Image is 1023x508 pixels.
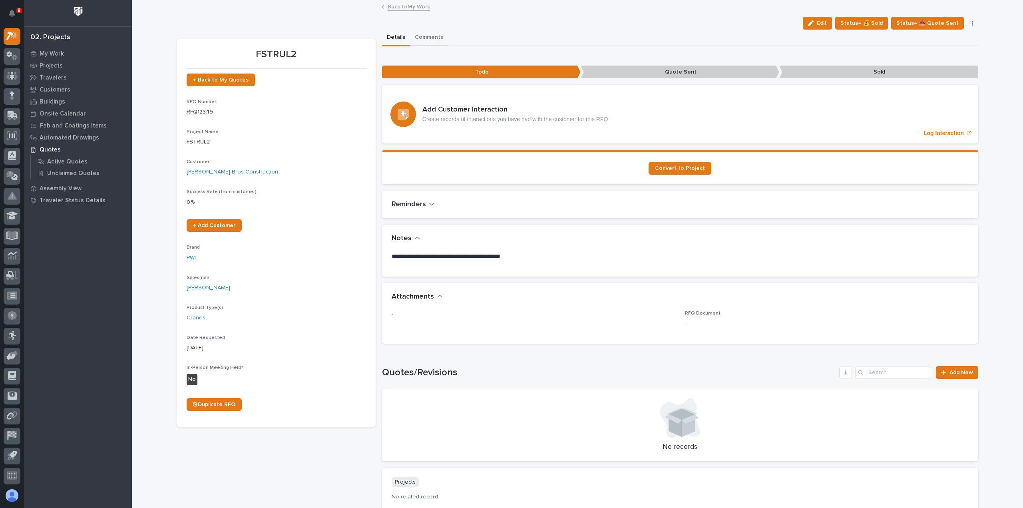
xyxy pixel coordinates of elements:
a: Unclaimed Quotes [31,167,132,179]
button: Attachments [392,293,443,301]
h3: Add Customer Interaction [422,106,608,114]
p: No records [392,443,969,452]
p: RFQ12349 [187,108,366,116]
div: Notifications9 [10,10,20,22]
p: FSTRUL2 [187,138,366,146]
span: Salesman [187,275,209,280]
a: Back toMy Work [388,2,430,11]
a: Automated Drawings [24,131,132,143]
span: RFQ Document [685,311,720,316]
div: No [187,374,197,385]
button: Comments [410,30,448,46]
p: Quotes [40,146,61,153]
span: + Add Customer [193,223,235,228]
p: Onsite Calendar [40,110,86,118]
p: - [685,320,969,328]
a: Quotes [24,143,132,155]
p: Assembly View [40,185,82,192]
span: Edit [817,20,827,27]
a: Buildings [24,96,132,108]
a: ← Back to My Quotes [187,74,255,86]
p: 0 % [187,198,366,207]
button: Edit [803,17,832,30]
h2: Reminders [392,200,426,209]
p: Todo [382,66,581,79]
a: [PERSON_NAME] Bros Construction [187,168,278,176]
a: PWI [187,254,196,262]
button: users-avatar [4,487,20,504]
p: Log Interaction [923,130,964,137]
a: Log Interaction [382,85,978,143]
h2: Attachments [392,293,434,301]
a: Projects [24,60,132,72]
p: Sold [779,66,978,79]
a: Travelers [24,72,132,84]
h1: Quotes/Revisions [382,367,836,379]
span: Add New [949,370,973,375]
p: Create records of interactions you have had with the customer for this RFQ [422,116,608,123]
a: Traveler Status Details [24,194,132,206]
a: Fab and Coatings Items [24,120,132,131]
a: Convert to Project [649,162,711,175]
button: Notifications [4,5,20,22]
input: Search [855,366,931,379]
p: Projects [40,62,63,70]
span: Status→ 💰 Sold [840,18,883,28]
p: Quote Sent [581,66,779,79]
p: FSTRUL2 [187,49,366,60]
span: ⎘ Duplicate RFQ [193,402,235,407]
p: Traveler Status Details [40,197,105,204]
a: Add New [936,366,978,379]
p: Projects [392,477,419,487]
span: Convert to Project [655,165,705,171]
p: Automated Drawings [40,134,99,141]
p: Customers [40,86,70,94]
p: Fab and Coatings Items [40,122,107,129]
a: [PERSON_NAME] [187,284,230,292]
p: Travelers [40,74,67,82]
a: Cranes [187,314,205,322]
p: Buildings [40,98,65,106]
button: Details [382,30,410,46]
p: My Work [40,50,64,58]
p: Unclaimed Quotes [47,170,100,177]
a: Onsite Calendar [24,108,132,120]
span: ← Back to My Quotes [193,77,249,83]
span: Date Requested [187,335,225,340]
a: Customers [24,84,132,96]
a: ⎘ Duplicate RFQ [187,398,242,411]
a: Active Quotes [31,156,132,167]
span: Product Type(s) [187,305,223,310]
button: Status→ 📤 Quote Sent [891,17,964,30]
p: [DATE] [187,344,366,352]
a: My Work [24,48,132,60]
button: Notes [392,234,420,243]
img: Workspace Logo [71,4,86,19]
button: Status→ 💰 Sold [835,17,888,30]
span: Success Rate (from customer) [187,189,257,194]
a: Assembly View [24,182,132,194]
p: Active Quotes [47,158,88,165]
div: 02. Projects [30,33,70,42]
span: Status→ 📤 Quote Sent [896,18,959,28]
span: Project Name [187,129,219,134]
a: + Add Customer [187,219,242,232]
span: RFQ Number [187,100,216,104]
p: - [392,311,675,319]
button: Reminders [392,200,435,209]
h2: Notes [392,234,412,243]
p: 9 [18,8,20,13]
p: No related record [392,494,969,500]
span: In-Person Meeting Held? [187,365,243,370]
span: Customer [187,159,209,164]
span: Brand [187,245,200,250]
